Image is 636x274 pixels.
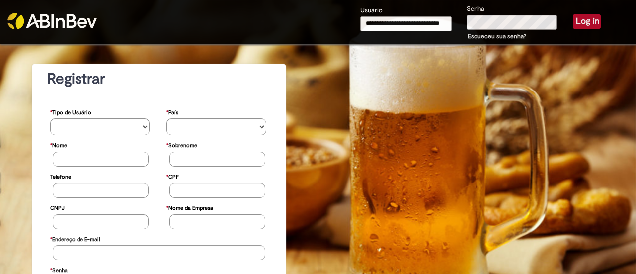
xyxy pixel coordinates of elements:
[166,169,179,183] label: CPF
[166,104,178,119] label: País
[50,137,67,152] label: Nome
[7,13,97,29] img: ABInbev-white.png
[467,4,484,14] label: Senha
[47,71,271,87] h1: Registrar
[50,104,91,119] label: Tipo de Usuário
[50,200,65,214] label: CNPJ
[50,231,100,246] label: Endereço de E-mail
[166,200,213,214] label: Nome da Empresa
[573,14,601,28] button: Log in
[360,6,383,15] label: Usuário
[468,32,526,40] a: Esqueceu sua senha?
[166,137,197,152] label: Sobrenome
[50,169,71,183] label: Telefone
